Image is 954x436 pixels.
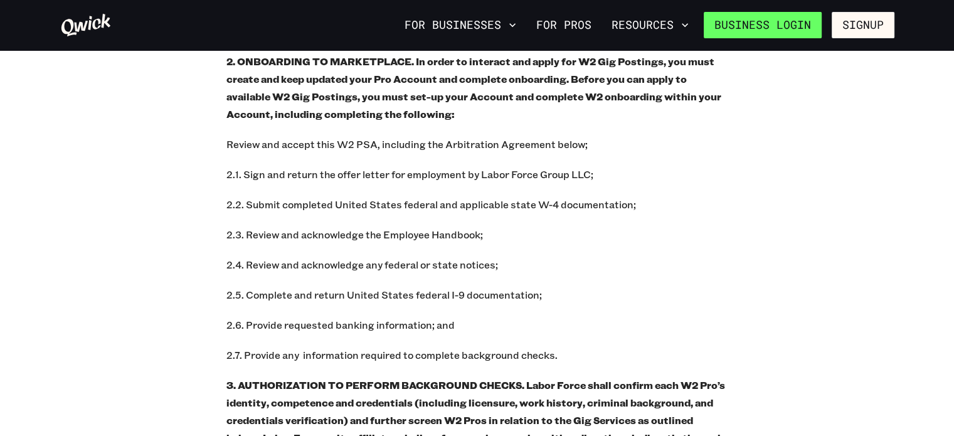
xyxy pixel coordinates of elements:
button: For Businesses [400,14,521,36]
b: 2. ONBOARDING TO MARKETPLACE. In order to interact and apply for W2 Gig Postings, you must create... [226,55,721,120]
button: Resources [607,14,694,36]
a: For Pros [531,14,596,36]
p: 2.3. Review and acknowledge the Employee Handbook; [226,226,728,243]
p: 2.1. Sign and return the offer letter for employment by Labor Force Group LLC; [226,166,728,183]
p: 2.5. Complete and return United States federal I-9 documentation; [226,286,728,304]
p: 2.2. Submit completed United States federal and applicable state W-4 documentation; [226,196,728,213]
p: 2.7. Provide any information required to complete background checks. [226,346,728,364]
button: Signup [832,12,894,38]
p: Review and accept this W2 PSA, including the Arbitration Agreement below; [226,136,728,153]
p: 2.4. Review and acknowledge any federal or state notices; [226,256,728,274]
a: Business Login [704,12,822,38]
p: 2.6. Provide requested banking information; and [226,316,728,334]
